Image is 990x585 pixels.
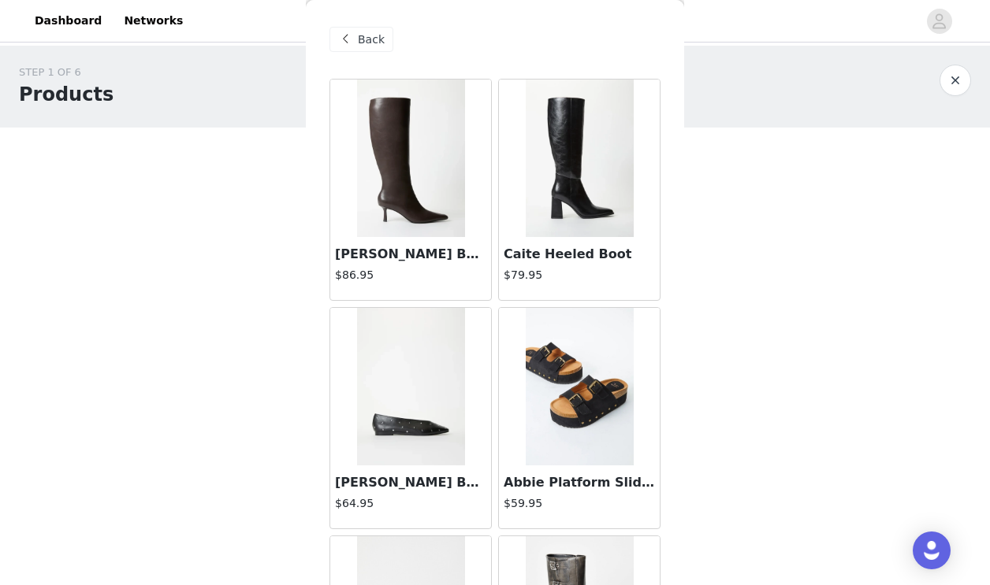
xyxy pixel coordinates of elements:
[19,65,114,80] div: STEP 1 OF 6
[19,80,114,109] h1: Products
[526,80,634,237] img: Caite Heeled Boot
[335,245,486,264] h3: [PERSON_NAME] Boot
[335,495,486,512] h4: $64.95
[335,267,486,283] h4: $86.95
[357,308,465,465] img: Beth Ballet Flat
[932,9,947,34] div: avatar
[504,473,655,492] h3: Abbie Platform Slide Sandal
[357,80,465,237] img: Emilia Stiletto Boot
[526,308,634,465] img: Abbie Platform Slide Sandal
[335,473,486,492] h3: [PERSON_NAME] Ballet Flat
[114,3,192,39] a: Networks
[358,31,385,48] span: Back
[913,531,951,569] div: Open Intercom Messenger
[504,267,655,283] h4: $79.95
[504,245,655,264] h3: Caite Heeled Boot
[504,495,655,512] h4: $59.95
[25,3,111,39] a: Dashboard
